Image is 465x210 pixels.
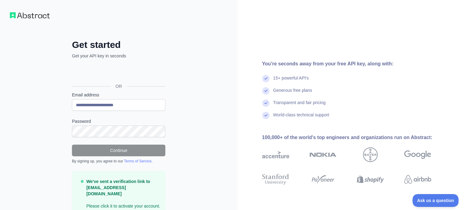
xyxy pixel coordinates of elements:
[404,173,431,186] img: airbnb
[262,112,270,119] img: check mark
[262,87,270,95] img: check mark
[72,92,165,98] label: Email address
[363,147,378,162] img: bayer
[72,145,165,156] button: Continue
[412,194,459,207] iframe: Toggle Customer Support
[72,53,165,59] p: Get your API key in seconds
[273,99,326,112] div: Transparent and fair pricing
[309,173,337,186] img: payoneer
[86,179,150,196] strong: We've sent a verification link to [EMAIL_ADDRESS][DOMAIN_NAME]
[124,159,151,163] a: Terms of Service
[72,39,165,50] h2: Get started
[262,75,270,82] img: check mark
[309,147,337,162] img: nokia
[111,83,127,89] span: OR
[262,60,451,68] div: You're seconds away from your free API key, along with:
[273,112,329,124] div: World-class technical support
[357,173,384,186] img: shopify
[262,134,451,141] div: 100,000+ of the world's top engineers and organizations run on Abstract:
[262,99,270,107] img: check mark
[273,75,309,87] div: 15+ powerful API's
[72,159,165,164] div: By signing up, you agree to our .
[72,118,165,124] label: Password
[262,147,289,162] img: accenture
[86,178,160,209] p: Please click it to activate your account.
[69,66,167,79] iframe: Sign in with Google Button
[404,147,431,162] img: google
[262,173,289,186] img: stanford university
[273,87,312,99] div: Generous free plans
[10,12,50,18] img: Workflow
